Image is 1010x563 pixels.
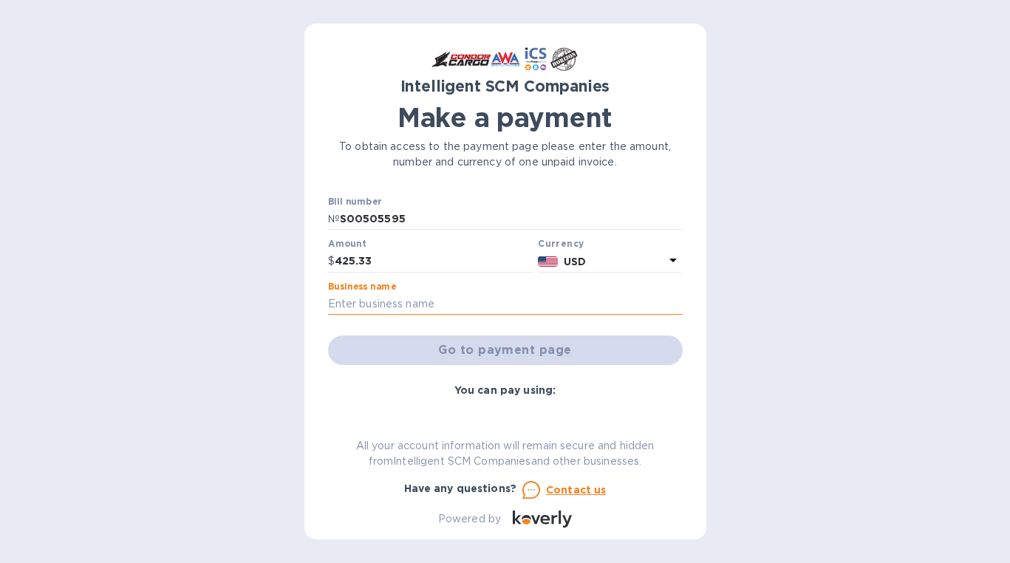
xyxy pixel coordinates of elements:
b: Intelligent SCM Companies [400,77,610,95]
h1: Make a payment [328,102,683,133]
input: 0.00 [335,250,533,273]
p: All your account information will remain secure and hidden from Intelligent SCM Companies and oth... [328,438,683,469]
u: Contact us [546,484,607,496]
img: USD [538,256,558,267]
p: $ [328,253,335,269]
b: Have any questions? [404,482,517,494]
label: Amount [328,240,366,249]
p: № [328,211,340,227]
b: Currency [538,238,584,249]
label: Bill number [328,197,381,206]
label: Business name [328,282,396,291]
p: Powered by [438,511,501,527]
input: Enter business name [328,293,683,315]
b: USD [564,256,586,267]
b: You can pay using: [454,384,556,396]
p: To obtain access to the payment page please enter the amount, number and currency of one unpaid i... [328,139,683,170]
input: Enter bill number [340,208,683,231]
